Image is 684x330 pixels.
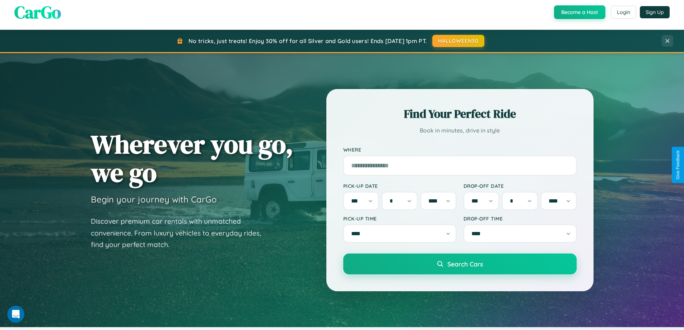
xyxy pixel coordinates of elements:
span: CarGo [14,0,61,24]
label: Drop-off Time [464,215,577,222]
p: Discover premium car rentals with unmatched convenience. From luxury vehicles to everyday rides, ... [91,215,270,251]
label: Where [343,147,577,153]
button: Login [611,6,636,19]
button: Become a Host [554,5,605,19]
iframe: Intercom live chat [7,306,24,323]
label: Drop-off Date [464,183,577,189]
h2: Find Your Perfect Ride [343,106,577,122]
button: HALLOWEEN30 [432,35,484,47]
label: Pick-up Time [343,215,456,222]
p: Book in minutes, drive in style [343,125,577,136]
div: Give Feedback [675,150,680,180]
h1: Wherever you go, we go [91,130,293,187]
h3: Begin your journey with CarGo [91,194,217,205]
button: Search Cars [343,254,577,274]
button: Sign Up [640,6,670,18]
label: Pick-up Date [343,183,456,189]
span: No tricks, just treats! Enjoy 30% off for all Silver and Gold users! Ends [DATE] 1pm PT. [189,37,427,45]
span: Search Cars [447,260,483,268]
